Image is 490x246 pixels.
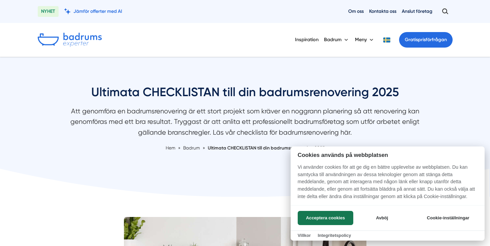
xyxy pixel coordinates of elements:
p: Vi använder cookies för att ge dig en bättre upplevelse av webbplatsen. Du kan samtycka till anvä... [291,164,485,205]
h2: Cookies används på webbplatsen [291,152,485,158]
a: Villkor [298,233,311,238]
button: Avböj [355,211,409,225]
a: Integritetspolicy [318,233,351,238]
button: Acceptera cookies [298,211,353,225]
button: Cookie-inställningar [419,211,478,225]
